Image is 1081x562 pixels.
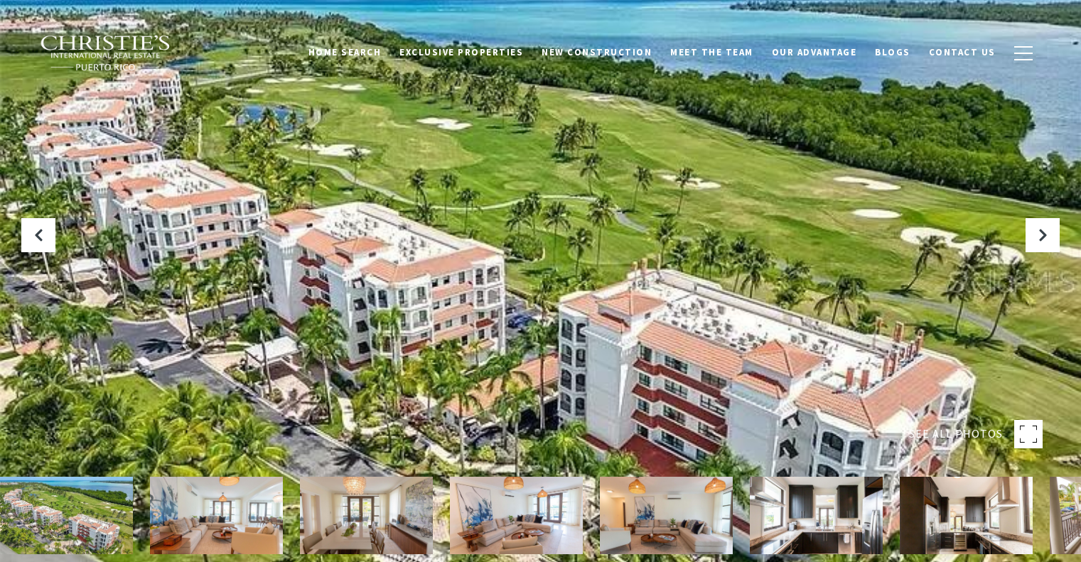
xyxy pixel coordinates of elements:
[866,39,920,66] a: Blogs
[763,39,866,66] a: Our Advantage
[542,46,652,58] span: New Construction
[150,477,283,554] img: 412 COCO BEACH BLVD #E202
[532,39,661,66] a: New Construction
[40,35,172,72] img: Christie's International Real Estate black text logo
[929,46,996,58] span: Contact Us
[909,425,1003,443] span: SEE ALL PHOTOS
[772,46,857,58] span: Our Advantage
[450,477,583,554] img: 412 COCO BEACH BLVD #E202
[750,477,883,554] img: 412 COCO BEACH BLVD #E202
[299,39,391,66] a: Home Search
[600,477,733,554] img: 412 COCO BEACH BLVD #E202
[661,39,763,66] a: Meet the Team
[300,477,433,554] img: 412 COCO BEACH BLVD #E202
[399,46,523,58] span: Exclusive Properties
[390,39,532,66] a: Exclusive Properties
[875,46,910,58] span: Blogs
